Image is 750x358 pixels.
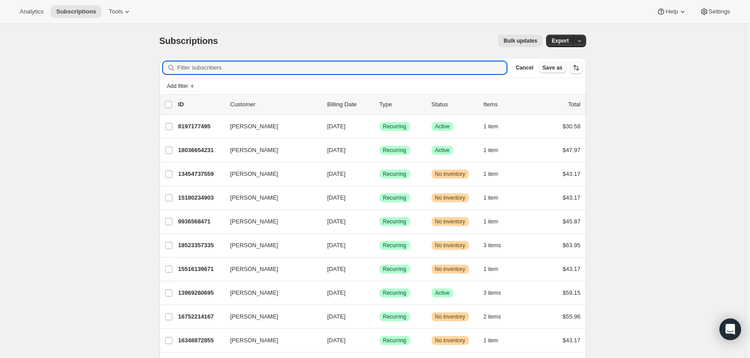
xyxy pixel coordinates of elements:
[225,238,315,253] button: [PERSON_NAME]
[383,266,406,273] span: Recurring
[563,170,581,177] span: $43.17
[327,218,346,225] span: [DATE]
[484,310,511,323] button: 2 items
[383,147,406,154] span: Recurring
[103,5,137,18] button: Tools
[563,194,581,201] span: $43.17
[383,242,406,249] span: Recurring
[225,143,315,157] button: [PERSON_NAME]
[484,144,508,157] button: 1 item
[651,5,692,18] button: Help
[484,242,501,249] span: 3 items
[178,265,223,274] p: 15516139671
[484,313,501,320] span: 2 items
[327,289,346,296] span: [DATE]
[225,333,315,348] button: [PERSON_NAME]
[178,100,581,109] div: IDCustomerBilling DateTypeStatusItemsTotal
[327,242,346,249] span: [DATE]
[484,239,511,252] button: 3 items
[435,266,465,273] span: No inventory
[484,266,499,273] span: 1 item
[435,242,465,249] span: No inventory
[484,120,508,133] button: 1 item
[435,218,465,225] span: No inventory
[109,8,123,15] span: Tools
[484,194,499,201] span: 1 item
[435,289,450,297] span: Active
[568,100,580,109] p: Total
[383,170,406,178] span: Recurring
[383,313,406,320] span: Recurring
[225,167,315,181] button: [PERSON_NAME]
[563,123,581,130] span: $30.58
[484,218,499,225] span: 1 item
[563,266,581,272] span: $43.17
[178,146,223,155] p: 18036654231
[230,170,278,179] span: [PERSON_NAME]
[167,83,188,90] span: Add filter
[327,100,372,109] p: Billing Date
[666,8,678,15] span: Help
[178,122,223,131] p: 8197177495
[163,81,199,92] button: Add filter
[484,337,499,344] span: 1 item
[178,144,581,157] div: 18036654231[PERSON_NAME][DATE]SuccessRecurringSuccessActive1 item$47.97
[230,146,278,155] span: [PERSON_NAME]
[178,336,223,345] p: 16348872855
[546,35,574,47] button: Export
[327,337,346,344] span: [DATE]
[563,289,581,296] span: $59.15
[539,62,566,73] button: Save as
[512,62,537,73] button: Cancel
[563,337,581,344] span: $43.17
[484,170,499,178] span: 1 item
[178,310,581,323] div: 16752214167[PERSON_NAME][DATE]SuccessRecurringWarningNo inventory2 items$55.96
[383,337,406,344] span: Recurring
[484,289,501,297] span: 3 items
[327,194,346,201] span: [DATE]
[178,215,581,228] div: 9936568471[PERSON_NAME][DATE]SuccessRecurringWarningNo inventory1 item$45.87
[20,8,44,15] span: Analytics
[484,168,508,180] button: 1 item
[178,241,223,250] p: 18523357335
[383,218,406,225] span: Recurring
[383,123,406,130] span: Recurring
[178,120,581,133] div: 8197177495[PERSON_NAME][DATE]SuccessRecurringSuccessActive1 item$30.58
[435,147,450,154] span: Active
[484,192,508,204] button: 1 item
[484,263,508,275] button: 1 item
[563,218,581,225] span: $45.87
[327,313,346,320] span: [DATE]
[719,319,741,340] div: Open Intercom Messenger
[230,193,278,202] span: [PERSON_NAME]
[484,334,508,347] button: 1 item
[327,266,346,272] span: [DATE]
[563,313,581,320] span: $55.96
[56,8,96,15] span: Subscriptions
[230,336,278,345] span: [PERSON_NAME]
[178,193,223,202] p: 15180234903
[551,37,569,44] span: Export
[178,170,223,179] p: 13454737559
[498,35,543,47] button: Bulk updates
[484,287,511,299] button: 3 items
[178,217,223,226] p: 9936568471
[225,286,315,300] button: [PERSON_NAME]
[327,170,346,177] span: [DATE]
[178,168,581,180] div: 13454737559[PERSON_NAME][DATE]SuccessRecurringWarningNo inventory1 item$43.17
[435,313,465,320] span: No inventory
[435,123,450,130] span: Active
[709,8,730,15] span: Settings
[178,192,581,204] div: 15180234903[PERSON_NAME][DATE]SuccessRecurringWarningNo inventory1 item$43.17
[435,194,465,201] span: No inventory
[178,288,223,297] p: 13969260695
[503,37,537,44] span: Bulk updates
[230,100,320,109] p: Customer
[570,61,582,74] button: Sort the results
[516,64,533,71] span: Cancel
[484,147,499,154] span: 1 item
[230,312,278,321] span: [PERSON_NAME]
[327,123,346,130] span: [DATE]
[484,123,499,130] span: 1 item
[178,312,223,321] p: 16752214167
